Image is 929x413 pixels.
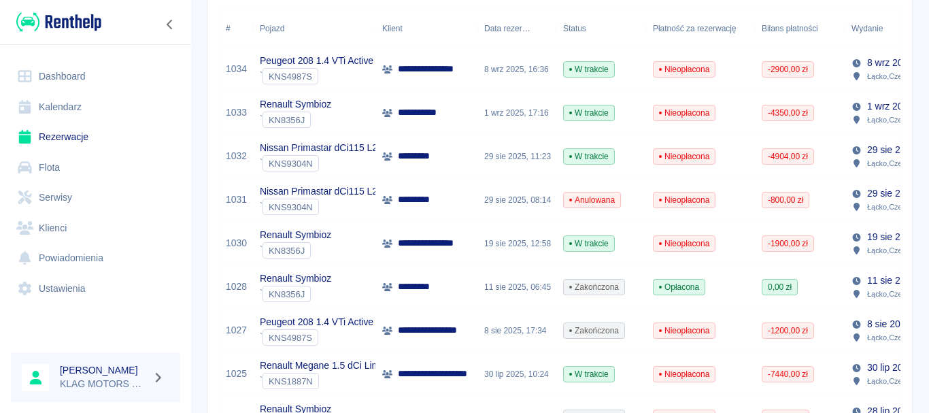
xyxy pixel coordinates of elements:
[263,333,318,343] span: KNS4987S
[564,237,614,250] span: W trakcie
[762,237,813,250] span: -1900,00 zł
[226,10,231,48] div: #
[654,150,715,163] span: Nieopłacona
[867,375,928,387] p: Łącko , Czerniec 10
[851,10,883,48] div: Wydanie
[867,70,928,82] p: Łącko , Czerniec 10
[260,199,426,215] div: `
[654,237,715,250] span: Nieopłacona
[160,16,180,33] button: Zwiń nawigację
[260,184,426,199] p: Nissan Primastar dCi115 L2H1P2 Extra
[477,265,556,309] div: 11 sie 2025, 06:45
[484,10,530,48] div: Data rezerwacji
[762,325,813,337] span: -1200,00 zł
[755,10,845,48] div: Bilans płatności
[762,10,818,48] div: Bilans płatności
[654,194,715,206] span: Nieopłacona
[477,10,556,48] div: Data rezerwacji
[263,115,310,125] span: KN8356J
[263,246,310,256] span: KN8356J
[762,63,813,76] span: -2900,00 zł
[654,107,715,119] span: Nieopłacona
[60,363,147,377] h6: [PERSON_NAME]
[762,107,813,119] span: -4350,00 zł
[654,281,705,293] span: Opłacona
[477,352,556,396] div: 30 lip 2025, 10:24
[11,274,180,304] a: Ustawienia
[260,242,331,259] div: `
[564,107,614,119] span: W trakcie
[477,135,556,178] div: 29 sie 2025, 11:23
[226,62,247,76] a: 1034
[260,286,331,302] div: `
[226,193,247,207] a: 1031
[382,10,403,48] div: Klient
[260,329,373,346] div: `
[219,10,253,48] div: #
[226,236,247,250] a: 1030
[654,63,715,76] span: Nieopłacona
[11,213,180,244] a: Klienci
[260,228,331,242] p: Renault Symbioz
[564,194,620,206] span: Anulowana
[226,105,247,120] a: 1033
[646,10,755,48] div: Płatność za rezerwację
[11,243,180,274] a: Powiadomienia
[654,368,715,380] span: Nieopłacona
[260,373,395,389] div: `
[867,244,928,257] p: Łącko , Czerniec 10
[226,280,247,294] a: 1028
[477,91,556,135] div: 1 wrz 2025, 17:16
[260,97,331,112] p: Renault Symbioz
[260,141,426,155] p: Nissan Primastar dCi115 L2H1P2 Extra
[883,19,902,38] button: Sort
[867,331,928,344] p: Łącko , Czerniec 10
[260,112,331,128] div: `
[226,367,247,381] a: 1025
[11,61,180,92] a: Dashboard
[530,19,550,38] button: Sort
[762,150,813,163] span: -4904,00 zł
[253,10,375,48] div: Pojazd
[260,315,373,329] p: Peugeot 208 1.4 VTi Active
[263,376,318,386] span: KNS1887N
[867,201,928,213] p: Łącko , Czerniec 10
[263,159,318,169] span: KNS9304N
[11,92,180,122] a: Kalendarz
[11,152,180,183] a: Flota
[653,10,737,48] div: Płatność za rezerwację
[260,54,373,68] p: Peugeot 208 1.4 VTi Active
[477,309,556,352] div: 8 sie 2025, 17:34
[477,48,556,91] div: 8 wrz 2025, 16:36
[260,359,395,373] p: Renault Megane 1.5 dCi Limited
[564,150,614,163] span: W trakcie
[260,155,426,171] div: `
[375,10,477,48] div: Klient
[762,368,813,380] span: -7440,00 zł
[260,68,373,84] div: `
[226,149,247,163] a: 1032
[556,10,646,48] div: Status
[477,178,556,222] div: 29 sie 2025, 08:14
[11,182,180,213] a: Serwisy
[762,281,797,293] span: 0,00 zł
[263,71,318,82] span: KNS4987S
[564,368,614,380] span: W trakcie
[226,323,247,337] a: 1027
[263,289,310,299] span: KN8356J
[11,122,180,152] a: Rezerwacje
[762,194,809,206] span: -800,00 zł
[263,202,318,212] span: KNS9304N
[564,281,624,293] span: Zakończona
[867,288,928,300] p: Łącko , Czerniec 10
[16,11,101,33] img: Renthelp logo
[867,157,928,169] p: Łącko , Czerniec 10
[260,10,284,48] div: Pojazd
[260,271,331,286] p: Renault Symbioz
[564,63,614,76] span: W trakcie
[564,325,624,337] span: Zakończona
[867,114,928,126] p: Łącko , Czerniec 10
[654,325,715,337] span: Nieopłacona
[563,10,586,48] div: Status
[60,377,147,391] p: KLAG MOTORS Rent a Car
